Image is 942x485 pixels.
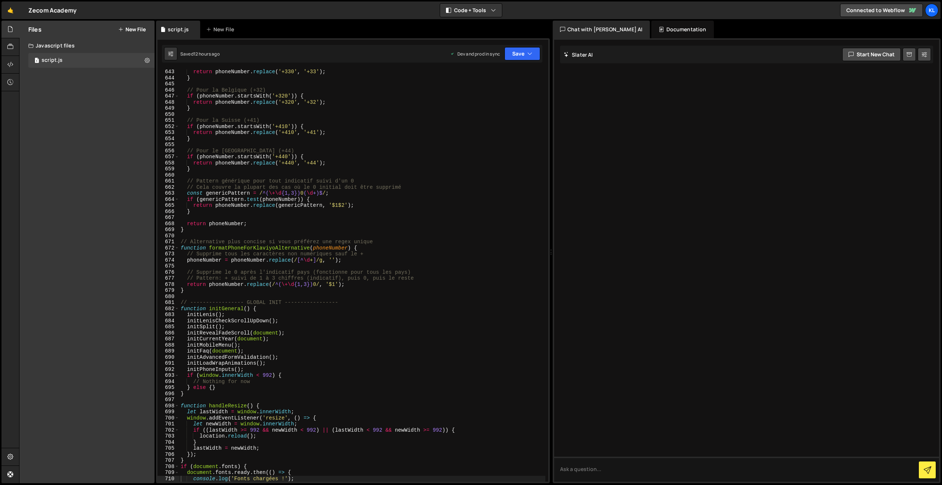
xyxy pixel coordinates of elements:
[157,197,179,203] div: 664
[553,21,650,38] div: Chat with [PERSON_NAME] AI
[157,117,179,124] div: 651
[42,57,63,64] div: script.js
[157,263,179,269] div: 675
[157,287,179,294] div: 679
[157,93,179,99] div: 647
[157,397,179,403] div: 697
[440,4,502,17] button: Code + Tools
[157,105,179,111] div: 649
[157,130,179,136] div: 653
[157,245,179,251] div: 672
[157,367,179,373] div: 692
[157,178,179,184] div: 661
[157,215,179,221] div: 667
[157,136,179,142] div: 654
[157,99,179,106] div: 648
[157,269,179,276] div: 676
[157,209,179,215] div: 666
[20,38,155,53] div: Javascript files
[157,348,179,354] div: 689
[157,330,179,336] div: 686
[157,233,179,239] div: 670
[157,391,179,397] div: 696
[206,26,237,33] div: New File
[157,464,179,470] div: 708
[157,403,179,409] div: 698
[157,69,179,75] div: 643
[651,21,713,38] div: Documentation
[157,379,179,385] div: 694
[157,160,179,166] div: 658
[157,124,179,130] div: 652
[157,184,179,191] div: 662
[842,48,901,61] button: Start new chat
[157,239,179,245] div: 671
[157,202,179,209] div: 665
[157,457,179,464] div: 707
[157,476,179,482] div: 710
[157,439,179,446] div: 704
[925,4,938,17] a: Kl
[157,148,179,154] div: 656
[157,75,179,81] div: 644
[157,282,179,288] div: 678
[157,251,179,257] div: 673
[157,415,179,421] div: 700
[840,4,923,17] a: Connected to Webflow
[157,360,179,367] div: 691
[157,300,179,306] div: 681
[157,445,179,452] div: 705
[157,306,179,312] div: 682
[564,51,593,58] h2: Slater AI
[157,221,179,227] div: 668
[157,433,179,439] div: 703
[28,6,77,15] div: Zecom Academy
[157,312,179,318] div: 683
[180,51,220,57] div: Saved
[157,87,179,93] div: 646
[157,142,179,148] div: 655
[450,51,500,57] div: Dev and prod in sync
[157,421,179,427] div: 701
[35,58,39,64] span: 1
[28,25,42,33] h2: Files
[157,354,179,361] div: 690
[157,385,179,391] div: 695
[168,26,189,33] div: script.js
[157,172,179,178] div: 660
[157,166,179,172] div: 659
[157,294,179,300] div: 680
[157,427,179,433] div: 702
[157,372,179,379] div: 693
[118,26,146,32] button: New File
[157,409,179,415] div: 699
[157,336,179,342] div: 687
[157,342,179,348] div: 688
[157,227,179,233] div: 669
[157,154,179,160] div: 657
[157,275,179,282] div: 677
[157,257,179,263] div: 674
[157,470,179,476] div: 709
[157,111,179,118] div: 650
[157,452,179,458] div: 706
[157,190,179,197] div: 663
[157,81,179,87] div: 645
[504,47,540,60] button: Save
[157,324,179,330] div: 685
[194,51,220,57] div: 12 hours ago
[1,1,20,19] a: 🤙
[157,318,179,324] div: 684
[28,53,155,68] div: 16608/45160.js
